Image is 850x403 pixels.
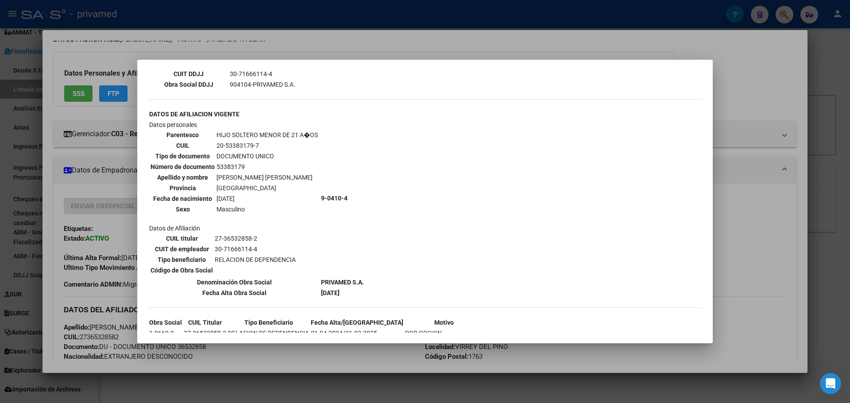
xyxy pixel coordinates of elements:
td: 27-36532858-2 [214,234,296,243]
td: [DATE] [216,194,318,203]
th: Provincia [150,183,215,193]
td: Masculino [216,204,318,214]
th: Parentesco [150,130,215,140]
td: 30-71666114-4 [229,69,346,79]
td: 20-53383179-7 [216,141,318,150]
th: Fecha Alta/[GEOGRAPHIC_DATA] [310,318,404,327]
td: 904104-PRIVAMED S.A. [229,80,346,89]
td: RELACION DE DEPENDENCIA [228,328,309,338]
th: CUIT de empleador [150,244,213,254]
th: CUIT DDJJ [149,69,228,79]
td: 1-0660-9 [149,328,182,338]
td: 53383179 [216,162,318,172]
th: Tipo Beneficiario [228,318,309,327]
th: Fecha de nacimiento [150,194,215,203]
b: DATOS DE AFILIACION VIGENTE [149,111,240,118]
td: 01-04-2024/31-03-2025 [310,328,404,338]
b: PRIVAMED S.A. [321,279,364,286]
th: CUIL [150,141,215,150]
th: CUIL Titular [183,318,227,327]
td: [PERSON_NAME] [PERSON_NAME] [216,173,318,182]
th: Motivo [405,318,483,327]
th: Tipo de documento [150,151,215,161]
td: 27-36532858-2 [183,328,227,338]
b: 9-0410-4 [321,195,348,202]
td: RELACION DE DEPENDENCIA [214,255,296,265]
td: [GEOGRAPHIC_DATA] [216,183,318,193]
td: 30-71666114-4 [214,244,296,254]
td: HIJO SOLTERO MENOR DE 21 A�OS [216,130,318,140]
th: Tipo beneficiario [150,255,213,265]
th: Obra Social [149,318,182,327]
td: Datos personales Datos de Afiliación [149,120,320,276]
th: Denominación Obra Social [149,277,320,287]
th: Número de documento [150,162,215,172]
td: POR OPCION [405,328,483,338]
b: [DATE] [321,289,340,296]
th: Apellido y nombre [150,173,215,182]
iframe: Intercom live chat [820,373,841,394]
td: DOCUMENTO UNICO [216,151,318,161]
th: CUIL titular [150,234,213,243]
th: Obra Social DDJJ [149,80,228,89]
th: Código de Obra Social [150,265,213,275]
th: Fecha Alta Obra Social [149,288,320,298]
th: Sexo [150,204,215,214]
